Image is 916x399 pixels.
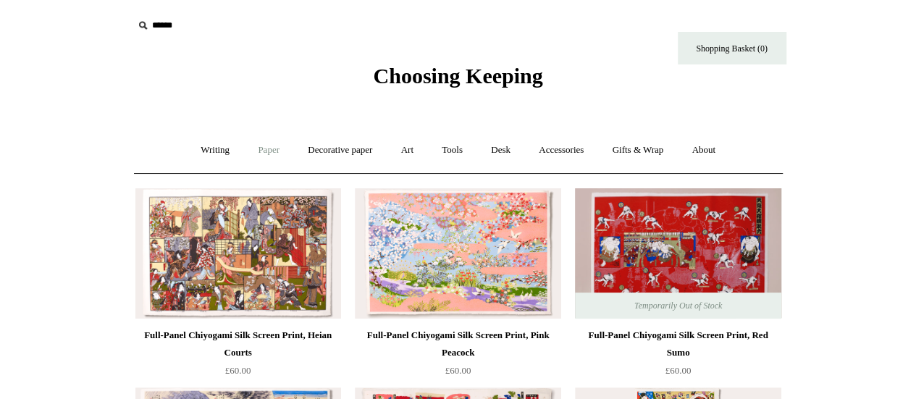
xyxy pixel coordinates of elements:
[579,327,777,361] div: Full-Panel Chiyogami Silk Screen Print, Red Sumo
[373,64,542,88] span: Choosing Keeping
[678,32,786,64] a: Shopping Basket (0)
[245,131,293,169] a: Paper
[620,293,736,319] span: Temporarily Out of Stock
[373,75,542,85] a: Choosing Keeping
[355,327,560,386] a: Full-Panel Chiyogami Silk Screen Print, Pink Peacock £60.00
[575,188,781,319] a: Full-Panel Chiyogami Silk Screen Print, Red Sumo Full-Panel Chiyogami Silk Screen Print, Red Sumo...
[135,188,341,319] img: Full-Panel Chiyogami Silk Screen Print, Heian Courts
[599,131,676,169] a: Gifts & Wrap
[295,131,385,169] a: Decorative paper
[575,327,781,386] a: Full-Panel Chiyogami Silk Screen Print, Red Sumo £60.00
[355,188,560,319] img: Full-Panel Chiyogami Silk Screen Print, Pink Peacock
[225,365,251,376] span: £60.00
[445,365,471,376] span: £60.00
[135,327,341,386] a: Full-Panel Chiyogami Silk Screen Print, Heian Courts £60.00
[665,365,692,376] span: £60.00
[358,327,557,361] div: Full-Panel Chiyogami Silk Screen Print, Pink Peacock
[139,327,337,361] div: Full-Panel Chiyogami Silk Screen Print, Heian Courts
[135,188,341,319] a: Full-Panel Chiyogami Silk Screen Print, Heian Courts Full-Panel Chiyogami Silk Screen Print, Heia...
[429,131,476,169] a: Tools
[478,131,524,169] a: Desk
[678,131,728,169] a: About
[526,131,597,169] a: Accessories
[188,131,243,169] a: Writing
[388,131,427,169] a: Art
[355,188,560,319] a: Full-Panel Chiyogami Silk Screen Print, Pink Peacock Full-Panel Chiyogami Silk Screen Print, Pink...
[575,188,781,319] img: Full-Panel Chiyogami Silk Screen Print, Red Sumo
